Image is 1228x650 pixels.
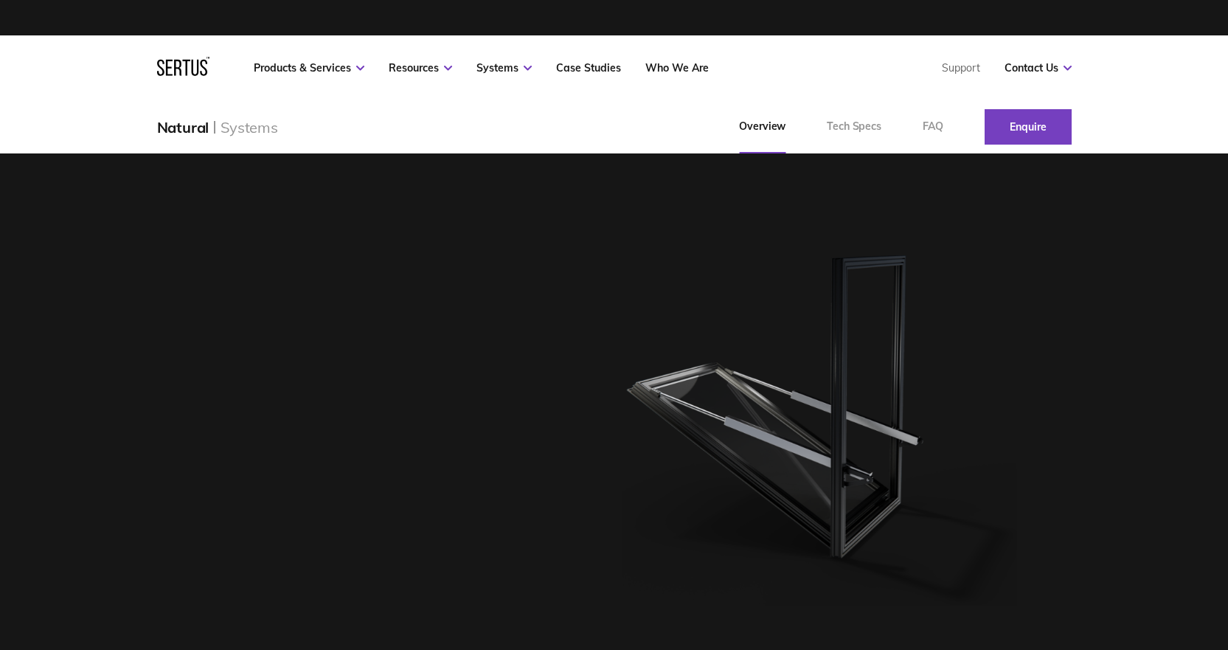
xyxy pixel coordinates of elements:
a: Products & Services [254,61,364,75]
a: Systems [476,61,532,75]
div: Systems [221,118,278,136]
a: Tech Specs [806,100,902,153]
a: Resources [389,61,452,75]
a: Enquire [985,109,1072,145]
a: Support [942,61,980,75]
div: Natural [157,118,209,136]
a: Who We Are [645,61,709,75]
a: FAQ [902,100,964,153]
a: Contact Us [1005,61,1072,75]
a: Case Studies [556,61,621,75]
